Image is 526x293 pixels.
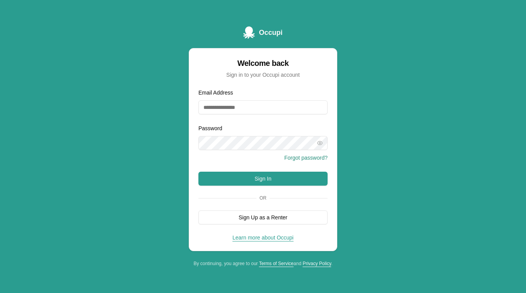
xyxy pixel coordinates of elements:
[198,210,328,224] button: Sign Up as a Renter
[259,261,294,266] a: Terms of Service
[259,27,282,38] span: Occupi
[232,234,294,241] a: Learn more about Occupi
[198,172,328,186] button: Sign In
[243,26,282,39] a: Occupi
[302,261,331,266] a: Privacy Policy
[198,71,328,79] div: Sign in to your Occupi account
[198,90,233,96] label: Email Address
[198,58,328,69] div: Welcome back
[256,195,270,201] span: Or
[189,260,337,267] div: By continuing, you agree to our and .
[198,125,222,131] label: Password
[284,154,328,162] button: Forgot password?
